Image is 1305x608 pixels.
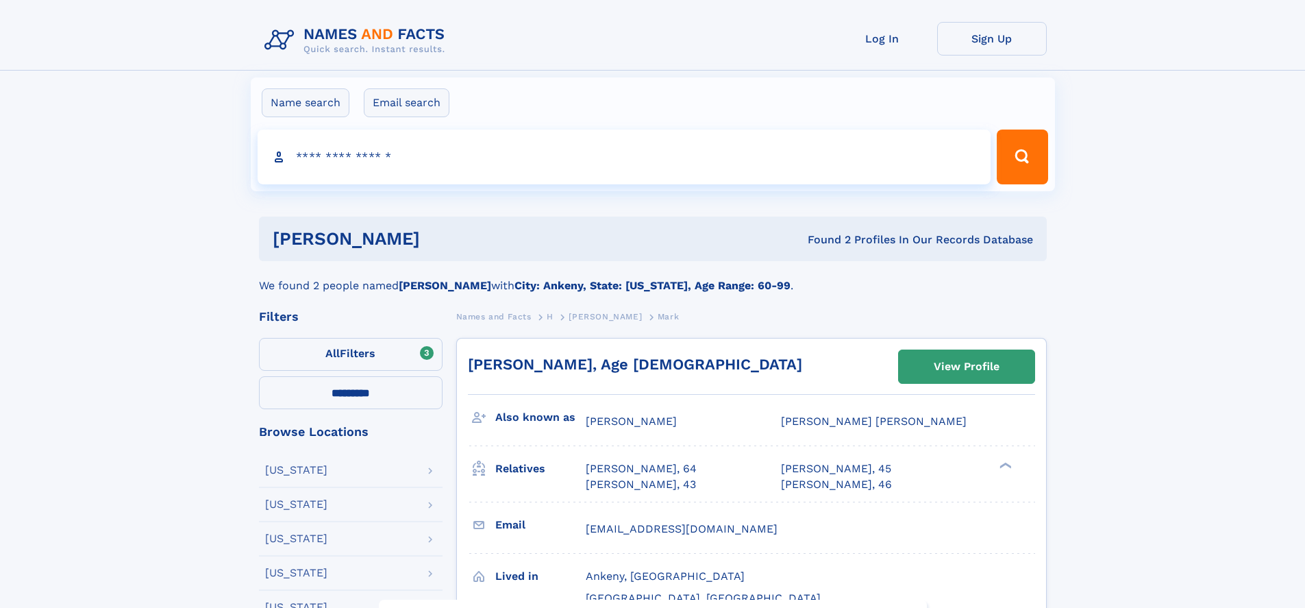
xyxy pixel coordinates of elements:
[265,568,327,579] div: [US_STATE]
[265,499,327,510] div: [US_STATE]
[265,533,327,544] div: [US_STATE]
[996,461,1012,470] div: ❯
[495,513,586,537] h3: Email
[934,351,999,382] div: View Profile
[586,592,821,605] span: [GEOGRAPHIC_DATA], [GEOGRAPHIC_DATA]
[259,261,1047,294] div: We found 2 people named with .
[899,350,1034,383] a: View Profile
[258,130,991,184] input: search input
[399,279,491,292] b: [PERSON_NAME]
[364,88,449,117] label: Email search
[259,338,443,371] label: Filters
[828,22,937,56] a: Log In
[586,570,745,583] span: Ankeny, [GEOGRAPHIC_DATA]
[259,311,443,323] div: Filters
[781,461,891,476] a: [PERSON_NAME], 45
[586,415,677,428] span: [PERSON_NAME]
[569,308,642,325] a: [PERSON_NAME]
[259,426,443,438] div: Browse Locations
[997,130,1047,184] button: Search Button
[586,477,696,492] a: [PERSON_NAME], 43
[468,356,802,373] a: [PERSON_NAME], Age [DEMOGRAPHIC_DATA]
[273,230,614,247] h1: [PERSON_NAME]
[781,477,892,492] a: [PERSON_NAME], 46
[325,347,340,360] span: All
[495,457,586,481] h3: Relatives
[614,232,1033,247] div: Found 2 Profiles In Our Records Database
[495,565,586,588] h3: Lived in
[781,415,967,428] span: [PERSON_NAME] [PERSON_NAME]
[569,312,642,321] span: [PERSON_NAME]
[456,308,532,325] a: Names and Facts
[265,465,327,476] div: [US_STATE]
[586,461,697,476] a: [PERSON_NAME], 64
[586,522,778,535] span: [EMAIL_ADDRESS][DOMAIN_NAME]
[547,308,554,325] a: H
[937,22,1047,56] a: Sign Up
[514,279,791,292] b: City: Ankeny, State: [US_STATE], Age Range: 60-99
[259,22,456,59] img: Logo Names and Facts
[262,88,349,117] label: Name search
[658,312,679,321] span: Mark
[495,406,586,429] h3: Also known as
[547,312,554,321] span: H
